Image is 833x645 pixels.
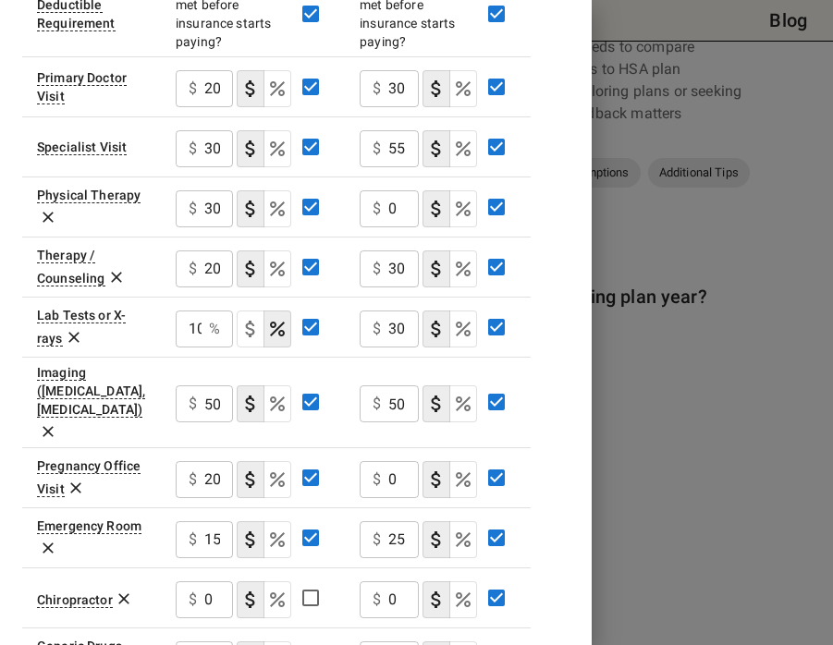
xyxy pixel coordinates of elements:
svg: Select if this service charges a copay (or copayment), a set dollar amount (e.g. $30) you pay to ... [239,198,262,220]
button: coinsurance [449,310,477,347]
div: cost type [237,385,291,422]
button: coinsurance [449,250,477,287]
div: cost type [423,581,477,618]
svg: Select if this service charges coinsurance, a percentage of the medical expense that you pay to y... [266,529,288,551]
svg: Select if this service charges coinsurance, a percentage of the medical expense that you pay to y... [266,469,288,491]
div: Prenatal care visits for routine pregnancy monitoring and checkups throughout pregnancy. [37,458,141,497]
p: $ [189,393,197,415]
div: Visit to your primary doctor for general care (also known as a Primary Care Provider, Primary Car... [37,70,127,104]
p: $ [373,393,381,415]
p: $ [373,529,381,551]
div: cost type [423,461,477,498]
div: Lab Tests or X-rays [37,308,126,347]
div: Sometimes called 'Specialist' or 'Specialist Office Visit'. This is a visit to a doctor with a sp... [37,140,127,155]
p: $ [189,469,197,491]
svg: Select if this service charges coinsurance, a percentage of the medical expense that you pay to y... [266,78,288,100]
button: coinsurance [263,130,291,167]
div: cost type [423,130,477,167]
button: copayment [423,581,450,618]
svg: Select if this service charges coinsurance, a percentage of the medical expense that you pay to y... [452,78,474,100]
p: $ [189,138,197,160]
svg: Select if this service charges coinsurance, a percentage of the medical expense that you pay to y... [452,529,474,551]
p: $ [189,529,197,551]
svg: Select if this service charges coinsurance, a percentage of the medical expense that you pay to y... [452,258,474,280]
div: cost type [237,190,291,227]
svg: Select if this service charges a copay (or copayment), a set dollar amount (e.g. $30) you pay to ... [425,529,447,551]
svg: Select if this service charges coinsurance, a percentage of the medical expense that you pay to y... [266,138,288,160]
button: coinsurance [449,581,477,618]
button: copayment [423,310,450,347]
div: cost type [423,310,477,347]
p: $ [373,258,381,280]
button: copayment [423,461,450,498]
div: Imaging (MRI, PET, CT) [37,365,145,418]
button: coinsurance [449,190,477,227]
svg: Select if this service charges a copay (or copayment), a set dollar amount (e.g. $30) you pay to ... [239,469,262,491]
button: copayment [423,521,450,558]
div: cost type [237,130,291,167]
svg: Select if this service charges coinsurance, a percentage of the medical expense that you pay to y... [452,138,474,160]
svg: Select if this service charges a copay (or copayment), a set dollar amount (e.g. $30) you pay to ... [239,318,262,340]
button: copayment [237,385,264,422]
button: copayment [237,190,264,227]
div: cost type [423,70,477,107]
button: copayment [237,250,264,287]
button: coinsurance [449,70,477,107]
p: $ [189,198,197,220]
svg: Select if this service charges coinsurance, a percentage of the medical expense that you pay to y... [266,198,288,220]
button: copayment [237,461,264,498]
div: Physical Therapy [37,188,141,203]
svg: Select if this service charges a copay (or copayment), a set dollar amount (e.g. $30) you pay to ... [425,318,447,340]
button: coinsurance [263,521,291,558]
svg: Select if this service charges a copay (or copayment), a set dollar amount (e.g. $30) you pay to ... [239,138,262,160]
svg: Select if this service charges coinsurance, a percentage of the medical expense that you pay to y... [266,318,288,340]
p: $ [189,258,197,280]
p: $ [373,469,381,491]
button: copayment [237,70,264,107]
svg: Select if this service charges a copay (or copayment), a set dollar amount (e.g. $30) you pay to ... [239,393,262,415]
svg: Select if this service charges coinsurance, a percentage of the medical expense that you pay to y... [452,393,474,415]
button: copayment [237,130,264,167]
svg: Select if this service charges coinsurance, a percentage of the medical expense that you pay to y... [266,589,288,611]
button: coinsurance [449,521,477,558]
svg: Select if this service charges a copay (or copayment), a set dollar amount (e.g. $30) you pay to ... [425,589,447,611]
button: coinsurance [263,461,291,498]
p: $ [189,589,197,611]
svg: Select if this service charges a copay (or copayment), a set dollar amount (e.g. $30) you pay to ... [425,393,447,415]
button: copayment [423,190,450,227]
button: coinsurance [263,250,291,287]
div: cost type [237,70,291,107]
button: copayment [237,581,264,618]
svg: Select if this service charges a copay (or copayment), a set dollar amount (e.g. $30) you pay to ... [425,469,447,491]
button: copayment [423,250,450,287]
button: copayment [423,130,450,167]
svg: Select if this service charges coinsurance, a percentage of the medical expense that you pay to y... [452,469,474,491]
p: % [209,318,220,340]
div: cost type [423,190,477,227]
svg: Select if this service charges coinsurance, a percentage of the medical expense that you pay to y... [266,393,288,415]
svg: Select if this service charges coinsurance, a percentage of the medical expense that you pay to y... [452,589,474,611]
button: copayment [237,310,264,347]
p: $ [373,589,381,611]
div: cost type [423,385,477,422]
svg: Select if this service charges a copay (or copayment), a set dollar amount (e.g. $30) you pay to ... [239,78,262,100]
div: cost type [237,461,291,498]
button: coinsurance [263,385,291,422]
p: $ [189,78,197,100]
button: coinsurance [449,461,477,498]
div: cost type [237,581,291,618]
div: cost type [237,310,291,347]
div: cost type [237,250,291,287]
button: coinsurance [263,310,291,347]
button: coinsurance [263,581,291,618]
p: $ [373,198,381,220]
svg: Select if this service charges coinsurance, a percentage of the medical expense that you pay to y... [452,198,474,220]
button: copayment [237,521,264,558]
button: copayment [423,385,450,422]
svg: Select if this service charges a copay (or copayment), a set dollar amount (e.g. $30) you pay to ... [425,258,447,280]
p: $ [373,318,381,340]
button: copayment [423,70,450,107]
button: coinsurance [263,190,291,227]
div: cost type [237,521,291,558]
div: cost type [423,521,477,558]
